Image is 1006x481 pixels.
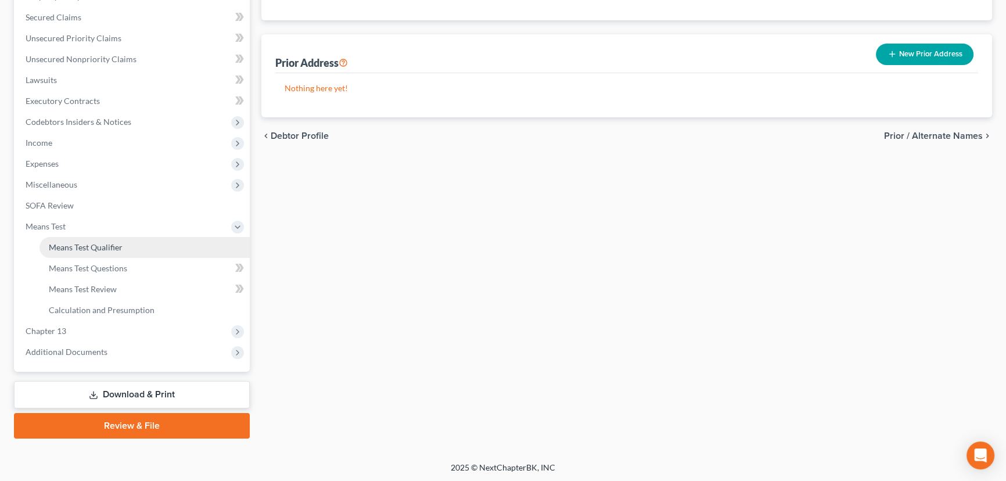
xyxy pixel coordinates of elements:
span: Additional Documents [26,347,107,357]
a: Download & Print [14,381,250,408]
span: Lawsuits [26,75,57,85]
a: Review & File [14,413,250,439]
span: Means Test [26,221,66,231]
i: chevron_right [983,131,992,141]
div: Open Intercom Messenger [967,441,994,469]
span: SOFA Review [26,200,74,210]
div: Prior Address [275,56,348,70]
i: chevron_left [261,131,271,141]
a: SOFA Review [16,195,250,216]
span: Calculation and Presumption [49,305,155,315]
button: Prior / Alternate Names chevron_right [884,131,992,141]
span: Means Test Qualifier [49,242,123,252]
a: Lawsuits [16,70,250,91]
p: Nothing here yet! [285,82,969,94]
span: Codebtors Insiders & Notices [26,117,131,127]
span: Prior / Alternate Names [884,131,983,141]
a: Secured Claims [16,7,250,28]
span: Income [26,138,52,148]
span: Debtor Profile [271,131,329,141]
span: Means Test Questions [49,263,127,273]
span: Unsecured Priority Claims [26,33,121,43]
a: Means Test Review [39,279,250,300]
span: Expenses [26,159,59,168]
button: New Prior Address [876,44,973,65]
span: Chapter 13 [26,326,66,336]
span: Means Test Review [49,284,117,294]
a: Unsecured Nonpriority Claims [16,49,250,70]
a: Calculation and Presumption [39,300,250,321]
span: Executory Contracts [26,96,100,106]
a: Means Test Questions [39,258,250,279]
span: Secured Claims [26,12,81,22]
span: Unsecured Nonpriority Claims [26,54,136,64]
a: Unsecured Priority Claims [16,28,250,49]
a: Executory Contracts [16,91,250,112]
span: Miscellaneous [26,180,77,189]
a: Means Test Qualifier [39,237,250,258]
button: chevron_left Debtor Profile [261,131,329,141]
